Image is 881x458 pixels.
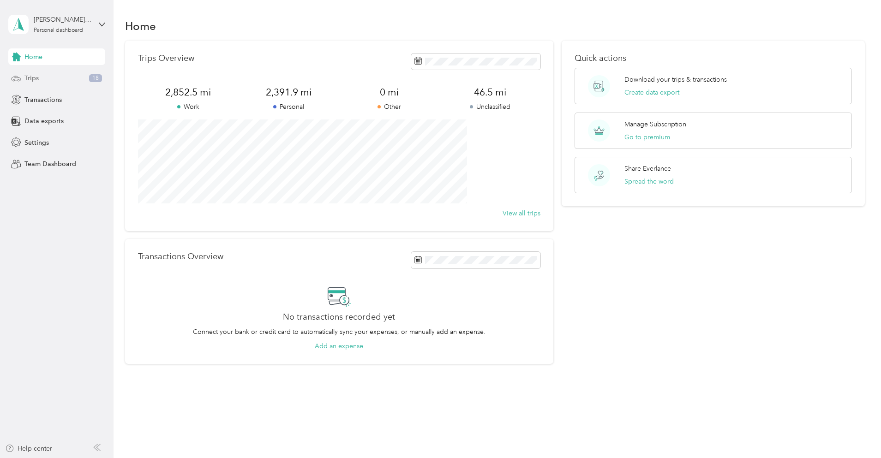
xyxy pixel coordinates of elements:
h2: No transactions recorded yet [283,312,395,322]
span: 46.5 mi [440,86,540,99]
span: 18 [89,74,102,83]
span: Home [24,52,42,62]
p: Other [339,102,440,112]
button: View all trips [503,208,540,218]
button: Help center [5,444,52,453]
span: 0 mi [339,86,440,99]
p: Quick actions [575,54,852,63]
p: Download your trips & transactions [624,75,727,84]
span: 2,391.9 mi [239,86,339,99]
button: Add an expense [315,341,363,351]
span: Transactions [24,95,62,105]
button: Create data export [624,88,679,97]
span: Data exports [24,116,64,126]
h1: Home [125,21,156,31]
div: Personal dashboard [34,28,83,33]
p: Manage Subscription [624,119,686,129]
div: [PERSON_NAME][EMAIL_ADDRESS][PERSON_NAME][DOMAIN_NAME] [34,15,91,24]
p: Share Everlance [624,164,671,173]
button: Go to premium [624,132,670,142]
p: Trips Overview [138,54,194,63]
span: Settings [24,138,49,148]
span: Team Dashboard [24,159,76,169]
p: Connect your bank or credit card to automatically sync your expenses, or manually add an expense. [193,327,485,337]
p: Work [138,102,239,112]
p: Transactions Overview [138,252,223,262]
p: Unclassified [440,102,540,112]
iframe: Everlance-gr Chat Button Frame [829,406,881,458]
button: Spread the word [624,177,674,186]
span: 2,852.5 mi [138,86,239,99]
span: Trips [24,73,39,83]
p: Personal [239,102,339,112]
